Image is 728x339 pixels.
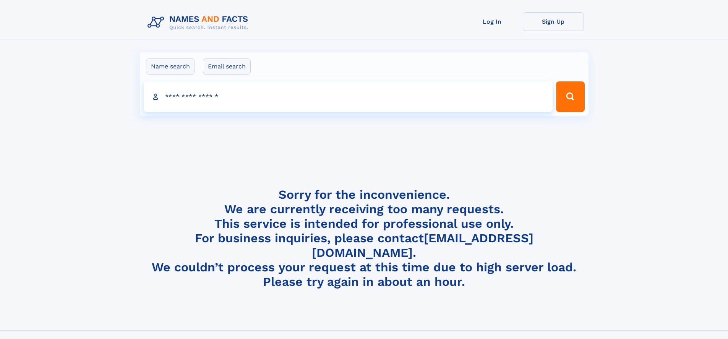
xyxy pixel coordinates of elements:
[144,12,255,33] img: Logo Names and Facts
[523,12,584,31] a: Sign Up
[144,81,553,112] input: search input
[312,231,533,260] a: [EMAIL_ADDRESS][DOMAIN_NAME]
[144,187,584,289] h4: Sorry for the inconvenience. We are currently receiving too many requests. This service is intend...
[462,12,523,31] a: Log In
[203,58,251,75] label: Email search
[146,58,195,75] label: Name search
[556,81,584,112] button: Search Button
